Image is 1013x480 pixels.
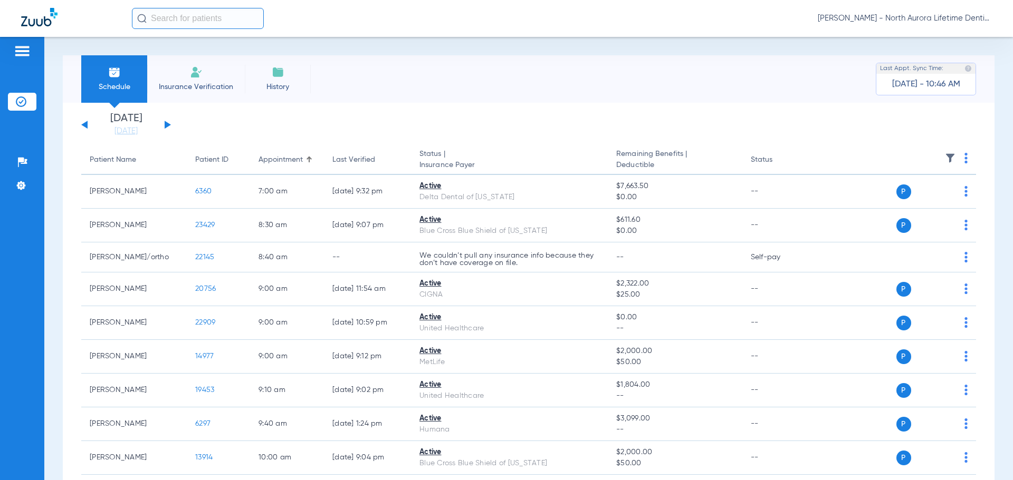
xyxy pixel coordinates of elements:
[616,346,733,357] span: $2,000.00
[419,312,599,323] div: Active
[896,450,911,465] span: P
[896,316,911,330] span: P
[190,66,203,79] img: Manual Insurance Verification
[742,340,814,374] td: --
[195,420,211,427] span: 6297
[616,278,733,289] span: $2,322.00
[742,272,814,306] td: --
[332,154,375,165] div: Last Verified
[250,272,324,306] td: 9:00 AM
[616,160,733,171] span: Deductible
[250,374,324,407] td: 9:10 AM
[896,383,911,398] span: P
[259,154,303,165] div: Appointment
[419,252,599,267] p: We couldn’t pull any insurance info because they don’t have coverage on file.
[81,407,187,441] td: [PERSON_NAME]
[742,242,814,272] td: Self-pay
[742,374,814,407] td: --
[616,413,733,424] span: $3,099.00
[195,221,215,229] span: 23429
[324,175,411,209] td: [DATE] 9:32 PM
[419,160,599,171] span: Insurance Payer
[896,184,911,199] span: P
[880,63,943,74] span: Last Appt. Sync Time:
[616,312,733,323] span: $0.00
[616,390,733,401] span: --
[945,153,955,163] img: filter.svg
[195,285,216,292] span: 20756
[419,390,599,401] div: United Healthcare
[419,278,599,289] div: Active
[250,407,324,441] td: 9:40 AM
[94,126,158,136] a: [DATE]
[324,306,411,340] td: [DATE] 10:59 PM
[81,340,187,374] td: [PERSON_NAME]
[419,424,599,435] div: Humana
[195,154,228,165] div: Patient ID
[419,379,599,390] div: Active
[195,253,214,261] span: 22145
[892,79,960,90] span: [DATE] - 10:46 AM
[616,181,733,192] span: $7,663.50
[616,253,624,261] span: --
[253,82,303,92] span: History
[964,153,968,163] img: group-dot-blue.svg
[90,154,178,165] div: Patient Name
[250,306,324,340] td: 9:00 AM
[742,145,814,175] th: Status
[81,374,187,407] td: [PERSON_NAME]
[81,175,187,209] td: [PERSON_NAME]
[259,154,316,165] div: Appointment
[324,407,411,441] td: [DATE] 1:24 PM
[81,242,187,272] td: [PERSON_NAME]/ortho
[419,289,599,300] div: CIGNA
[324,340,411,374] td: [DATE] 9:12 PM
[964,418,968,429] img: group-dot-blue.svg
[742,407,814,441] td: --
[964,252,968,262] img: group-dot-blue.svg
[250,209,324,242] td: 8:30 AM
[896,218,911,233] span: P
[81,306,187,340] td: [PERSON_NAME]
[742,175,814,209] td: --
[742,306,814,340] td: --
[94,113,158,136] li: [DATE]
[419,323,599,334] div: United Healthcare
[195,188,212,195] span: 6360
[964,317,968,328] img: group-dot-blue.svg
[324,374,411,407] td: [DATE] 9:02 PM
[896,349,911,364] span: P
[742,209,814,242] td: --
[332,154,403,165] div: Last Verified
[818,13,992,24] span: [PERSON_NAME] - North Aurora Lifetime Dentistry
[108,66,121,79] img: Schedule
[964,186,968,197] img: group-dot-blue.svg
[411,145,608,175] th: Status |
[896,282,911,297] span: P
[616,458,733,469] span: $50.00
[195,319,215,326] span: 22909
[324,441,411,475] td: [DATE] 9:04 PM
[419,192,599,203] div: Delta Dental of [US_STATE]
[419,413,599,424] div: Active
[964,283,968,294] img: group-dot-blue.svg
[324,242,411,272] td: --
[90,154,136,165] div: Patient Name
[964,452,968,463] img: group-dot-blue.svg
[250,242,324,272] td: 8:40 AM
[419,357,599,368] div: MetLife
[964,351,968,361] img: group-dot-blue.svg
[250,175,324,209] td: 7:00 AM
[616,424,733,435] span: --
[81,209,187,242] td: [PERSON_NAME]
[137,14,147,23] img: Search Icon
[419,226,599,237] div: Blue Cross Blue Shield of [US_STATE]
[195,386,214,394] span: 19453
[616,214,733,226] span: $611.60
[964,65,972,72] img: last sync help info
[81,272,187,306] td: [PERSON_NAME]
[195,154,242,165] div: Patient ID
[21,8,58,26] img: Zuub Logo
[608,145,742,175] th: Remaining Benefits |
[132,8,264,29] input: Search for patients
